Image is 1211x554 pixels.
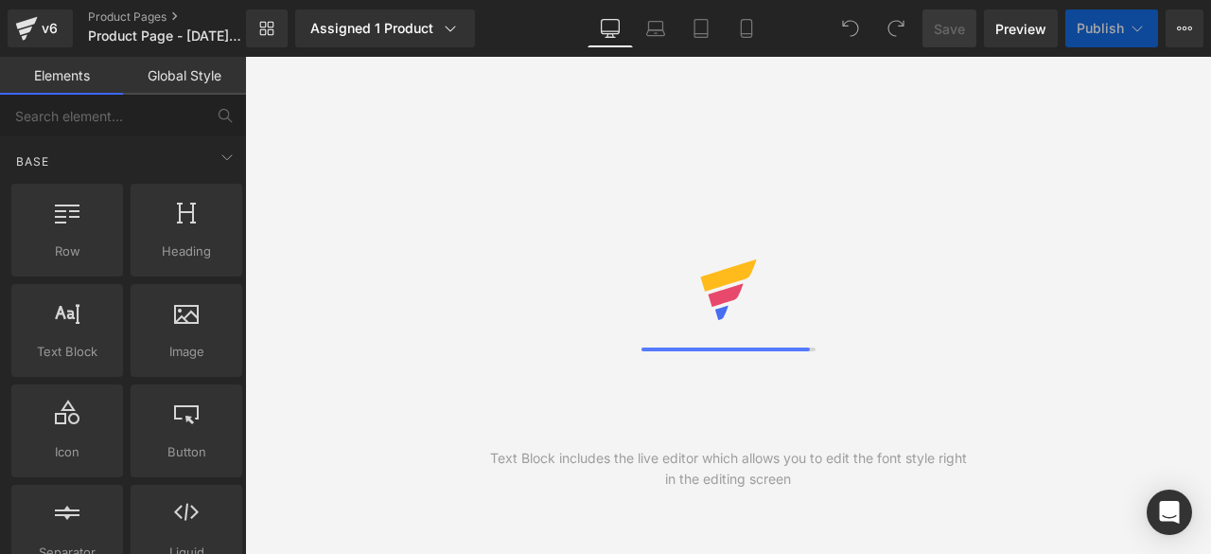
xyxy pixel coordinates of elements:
[1147,490,1192,535] div: Open Intercom Messenger
[17,241,117,261] span: Row
[123,57,246,95] a: Global Style
[995,19,1046,39] span: Preview
[136,442,237,462] span: Button
[724,9,769,47] a: Mobile
[38,16,61,41] div: v6
[88,9,277,25] a: Product Pages
[88,28,241,44] span: Product Page - [DATE] 13:32:01
[17,342,117,362] span: Text Block
[1166,9,1203,47] button: More
[1077,21,1124,36] span: Publish
[486,448,970,490] div: Text Block includes the live editor which allows you to edit the font style right in the editing ...
[17,442,117,462] span: Icon
[1065,9,1158,47] button: Publish
[8,9,73,47] a: v6
[246,9,288,47] a: New Library
[633,9,678,47] a: Laptop
[136,342,237,362] span: Image
[310,19,460,38] div: Assigned 1 Product
[678,9,724,47] a: Tablet
[14,152,51,170] span: Base
[832,9,869,47] button: Undo
[136,241,237,261] span: Heading
[934,19,965,39] span: Save
[984,9,1058,47] a: Preview
[877,9,915,47] button: Redo
[588,9,633,47] a: Desktop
